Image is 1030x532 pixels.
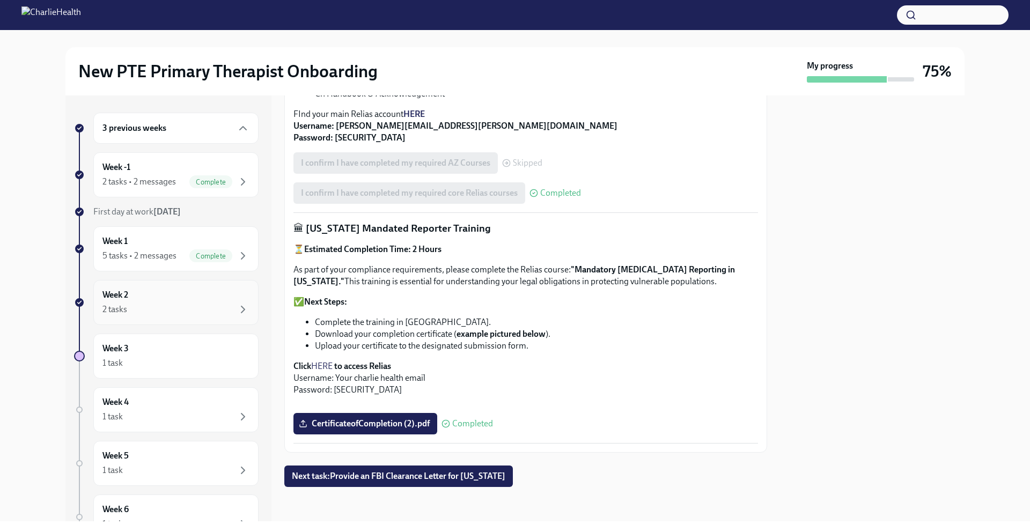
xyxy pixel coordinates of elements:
[74,206,259,218] a: First day at work[DATE]
[293,264,758,287] p: As part of your compliance requirements, please complete the Relias course: This training is esse...
[315,328,758,340] li: Download your completion certificate ( ).
[102,289,128,301] h6: Week 2
[293,360,758,396] p: Username: Your charlie health email Password: [SECURITY_DATA]
[189,252,232,260] span: Complete
[301,418,430,429] span: CertificateofCompletion (2).pdf
[403,109,425,119] a: HERE
[74,152,259,197] a: Week -12 tasks • 2 messagesComplete
[102,343,129,354] h6: Week 3
[74,280,259,325] a: Week 22 tasks
[540,189,581,197] span: Completed
[102,161,130,173] h6: Week -1
[315,316,758,328] li: Complete the training in [GEOGRAPHIC_DATA].
[74,387,259,432] a: Week 41 task
[78,61,378,82] h2: New PTE Primary Therapist Onboarding
[102,176,176,188] div: 2 tasks • 2 messages
[293,361,311,371] strong: Click
[102,122,166,134] h6: 3 previous weeks
[293,413,437,434] label: CertificateofCompletion (2).pdf
[457,329,546,339] strong: example pictured below
[513,159,542,167] span: Skipped
[807,60,853,72] strong: My progress
[293,221,758,235] p: 🏛 [US_STATE] Mandated Reporter Training
[93,206,181,217] span: First day at work
[923,62,952,81] h3: 75%
[93,113,259,144] div: 3 previous weeks
[102,411,123,423] div: 1 task
[284,465,513,487] button: Next task:Provide an FBI Clearance Letter for [US_STATE]
[292,471,505,482] span: Next task : Provide an FBI Clearance Letter for [US_STATE]
[21,6,81,24] img: CharlieHealth
[293,121,617,143] strong: Username: [PERSON_NAME][EMAIL_ADDRESS][PERSON_NAME][DOMAIN_NAME] Password: [SECURITY_DATA]
[102,464,123,476] div: 1 task
[102,450,129,462] h6: Week 5
[102,250,176,262] div: 5 tasks • 2 messages
[102,357,123,369] div: 1 task
[102,304,127,315] div: 2 tasks
[293,243,758,255] p: ⏳
[102,235,128,247] h6: Week 1
[189,178,232,186] span: Complete
[74,226,259,271] a: Week 15 tasks • 2 messagesComplete
[334,361,391,371] strong: to access Relias
[452,419,493,428] span: Completed
[315,340,758,352] li: Upload your certificate to the designated submission form.
[293,296,758,308] p: ✅
[293,108,758,144] p: FInd your main Relias account
[311,361,333,371] a: HERE
[74,441,259,486] a: Week 51 task
[304,244,442,254] strong: Estimated Completion Time: 2 Hours
[74,334,259,379] a: Week 31 task
[153,206,181,217] strong: [DATE]
[102,518,123,530] div: 1 task
[304,297,347,307] strong: Next Steps:
[102,504,129,515] h6: Week 6
[102,396,129,408] h6: Week 4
